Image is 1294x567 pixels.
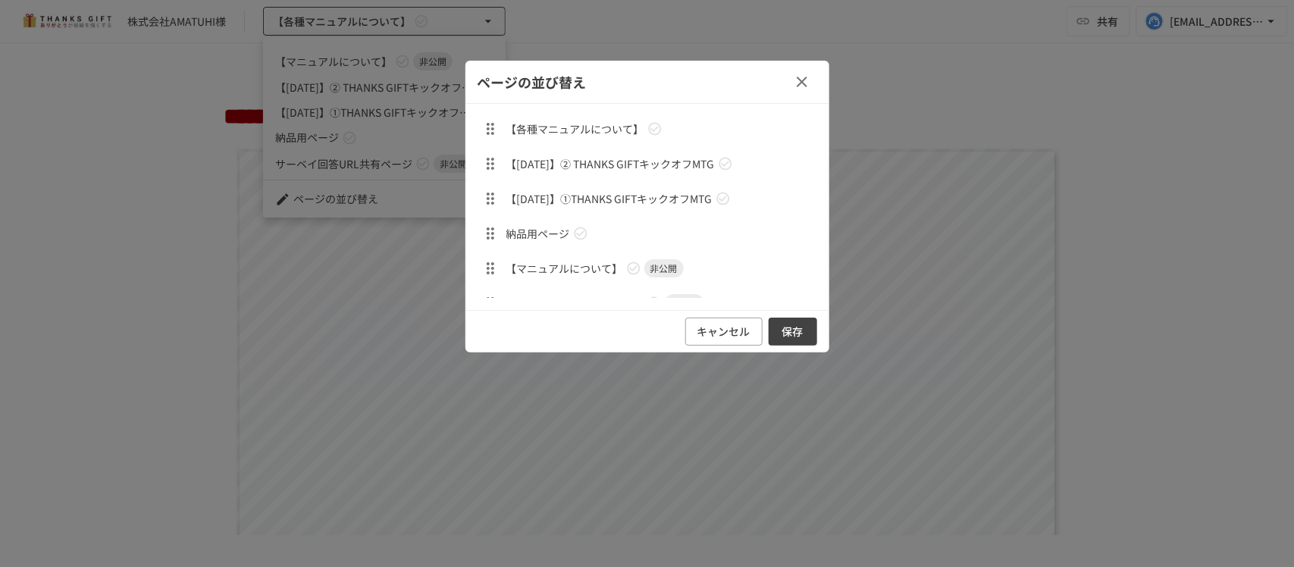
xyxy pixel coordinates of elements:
span: 【[DATE]】①THANKS GIFTキックオフMTG [506,191,713,207]
button: 保存 [769,318,817,346]
span: サーベイ回答URL共有ページ [506,296,644,312]
button: キャンセル [685,318,763,346]
span: 非公開 [644,262,684,275]
span: 【各種マニュアルについて】 [506,121,644,137]
span: 非公開 [665,296,704,310]
span: 納品用ページ [506,226,570,242]
div: ページの並び替え [465,61,829,104]
span: 【マニュアルについて】 [506,261,623,277]
span: 【[DATE]】② THANKS GIFTキックオフMTG [506,156,715,172]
